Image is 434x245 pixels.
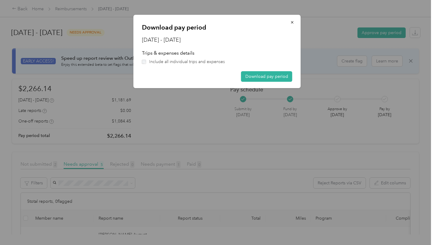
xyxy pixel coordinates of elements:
[142,23,292,32] p: Download pay period
[149,59,225,65] span: Include all individual trips and expenses
[142,60,146,64] input: Include all individual trips and expenses
[142,36,292,44] h2: [DATE] - [DATE]
[400,211,434,245] iframe: Everlance-gr Chat Button Frame
[142,49,292,57] p: Trips & expenses details
[241,71,292,82] button: Download pay period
